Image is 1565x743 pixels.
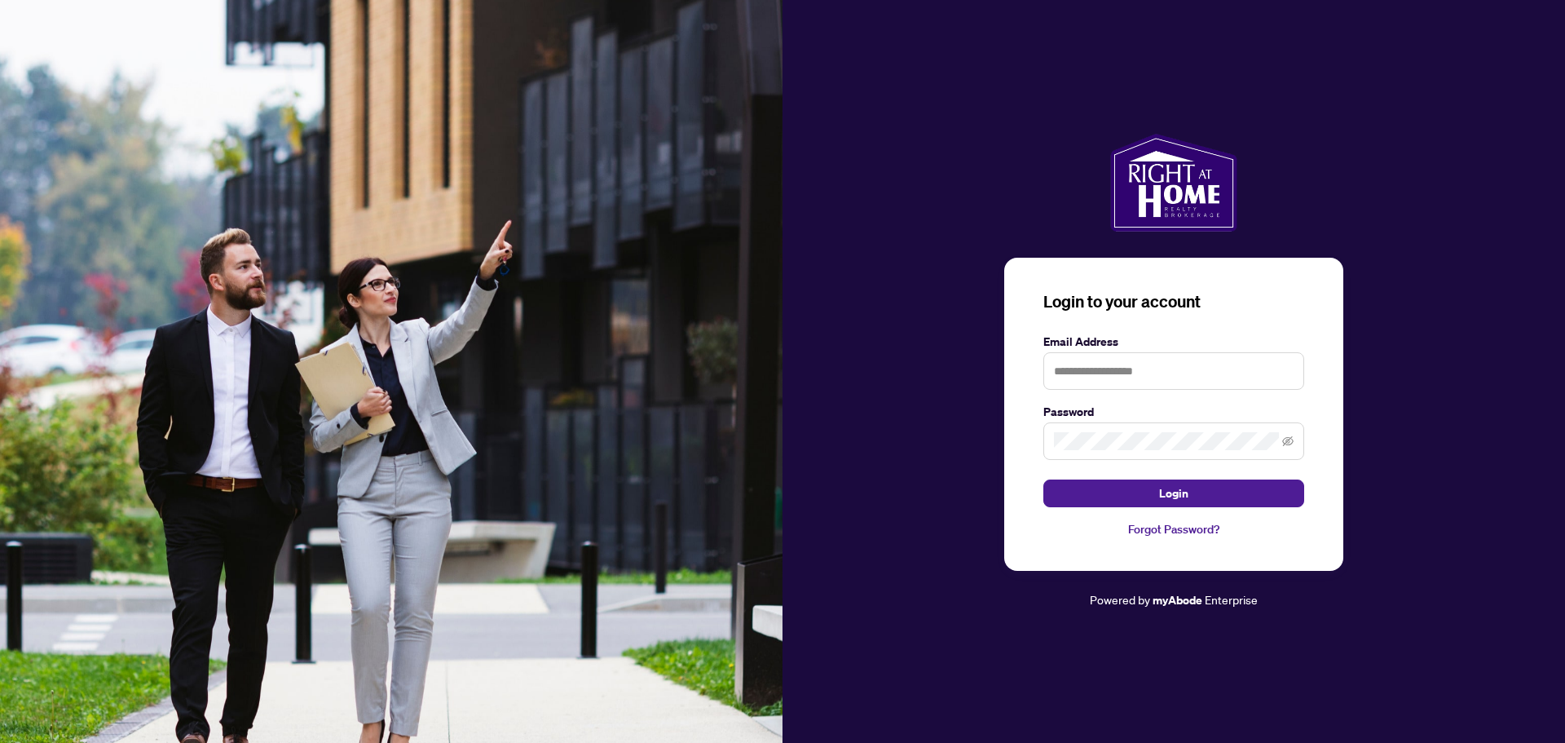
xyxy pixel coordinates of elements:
span: Enterprise [1205,592,1258,607]
span: Login [1159,480,1188,506]
a: myAbode [1153,591,1202,609]
button: Login [1043,480,1304,507]
span: eye-invisible [1282,436,1294,447]
img: ma-logo [1110,134,1237,232]
a: Forgot Password? [1043,520,1304,538]
h3: Login to your account [1043,290,1304,313]
label: Email Address [1043,333,1304,351]
span: Powered by [1090,592,1150,607]
label: Password [1043,403,1304,421]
